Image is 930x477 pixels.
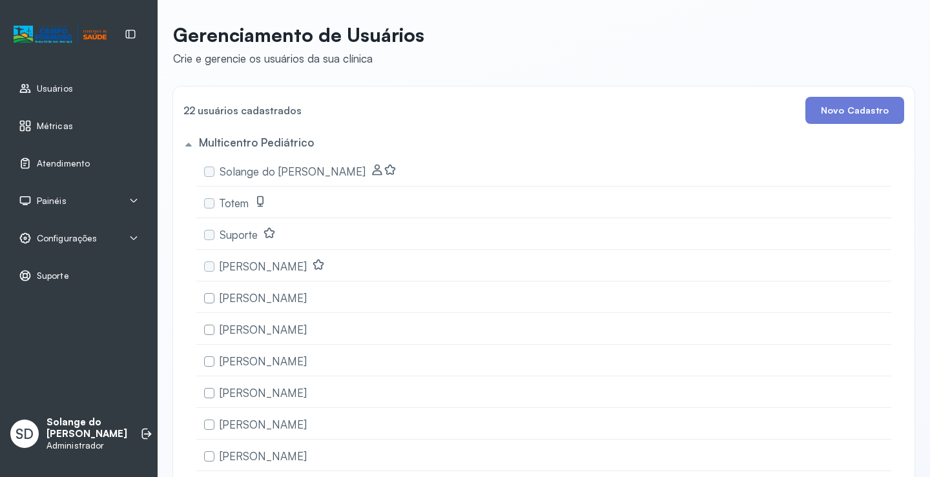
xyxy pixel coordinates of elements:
span: [PERSON_NAME] [220,449,307,463]
div: Crie e gerencie os usuários da sua clínica [173,52,424,65]
span: [PERSON_NAME] [220,386,307,400]
span: Configurações [37,233,97,244]
span: [PERSON_NAME] [220,418,307,431]
span: Solange do [PERSON_NAME] [220,165,366,178]
h5: Multicentro Pediátrico [199,136,314,149]
a: Métricas [19,119,139,132]
span: Atendimento [37,158,90,169]
span: [PERSON_NAME] [220,291,307,305]
p: Gerenciamento de Usuários [173,23,424,46]
span: [PERSON_NAME] [220,323,307,336]
img: Logotipo do estabelecimento [14,24,107,45]
span: Suporte [37,270,69,281]
a: Usuários [19,82,139,95]
span: Métricas [37,121,73,132]
h4: 22 usuários cadastrados [183,101,302,119]
button: Novo Cadastro [805,97,904,124]
a: Atendimento [19,157,139,170]
span: Usuários [37,83,73,94]
span: Painéis [37,196,67,207]
span: Totem [220,196,249,210]
p: Administrador [46,440,127,451]
span: [PERSON_NAME] [220,259,307,273]
span: [PERSON_NAME] [220,354,307,368]
span: Suporte [220,228,258,241]
p: Solange do [PERSON_NAME] [46,416,127,441]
